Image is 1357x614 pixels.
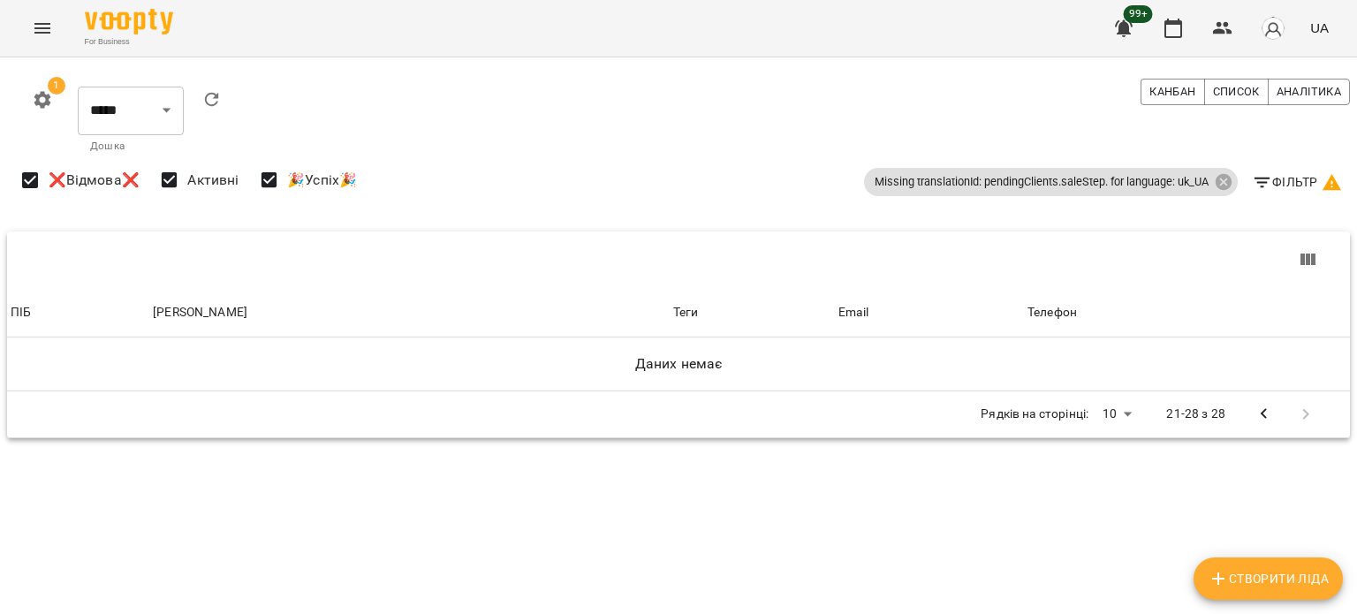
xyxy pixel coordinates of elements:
p: 21-28 з 28 [1166,406,1224,423]
p: Дошка [90,138,171,155]
button: Аналітика [1268,79,1350,105]
button: UA [1303,11,1336,44]
div: Email [838,302,1020,323]
span: UA [1310,19,1329,37]
span: Канбан [1149,82,1195,102]
img: avatar_s.png [1261,16,1285,41]
span: Фільтр [1252,171,1343,193]
span: Аналітика [1277,82,1341,102]
div: Missing translationId: pendingClients.saleStep. for language: uk_UA [864,168,1238,196]
div: Table Toolbar [7,231,1350,288]
div: [PERSON_NAME] [153,302,666,323]
img: Voopty Logo [85,9,173,34]
div: Телефон [1027,302,1310,323]
span: Missing translationId: pendingClients.saleStep. for language: uk_UA [864,174,1219,190]
button: View Columns [1286,239,1329,281]
span: ❌Відмова❌ [49,170,140,191]
div: 10 [1095,401,1138,427]
div: Теги [673,302,831,323]
button: Список [1204,79,1269,105]
p: Рядків на сторінці: [981,406,1088,423]
h6: Даних немає [11,352,1346,376]
button: Menu [21,7,64,49]
span: 1 [48,77,65,95]
span: 🎉Успіх🎉 [287,170,357,191]
span: Активні [187,170,239,191]
span: 99+ [1124,5,1153,23]
span: Список [1213,82,1260,102]
button: Фільтр [1245,166,1350,198]
button: Канбан [1141,79,1204,105]
span: For Business [85,36,173,48]
div: ПІБ [11,302,146,323]
button: Previous Page [1243,393,1285,436]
